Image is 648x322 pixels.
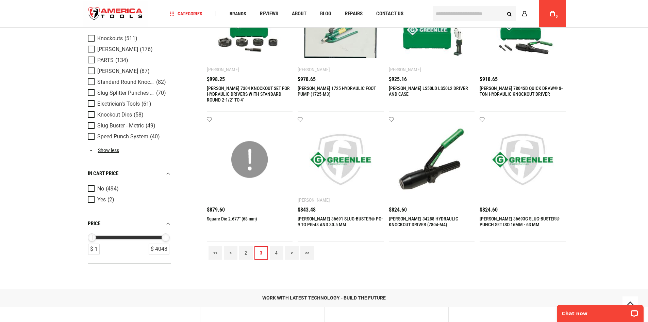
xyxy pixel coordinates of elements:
[88,111,169,119] a: Knockout Dies (58)
[97,46,138,52] span: [PERSON_NAME]
[142,101,151,107] span: (61)
[239,246,253,260] a: 2
[230,11,246,16] span: Brands
[140,68,150,74] span: (87)
[88,100,169,108] a: Electrician's Tools (61)
[88,244,100,255] div: $ 1
[480,77,498,82] span: $918.65
[170,11,202,16] span: Categories
[146,123,155,128] span: (49)
[150,134,160,139] span: (40)
[97,68,138,74] span: [PERSON_NAME]
[88,169,171,178] div: In cart price
[97,134,148,140] span: Speed Punch System
[389,216,458,227] a: [PERSON_NAME] 34288 HYDRAULIC KNOCKOUT DRIVER (7804-M4)
[320,11,331,16] span: Blog
[88,196,169,203] a: Yes (2)
[480,86,563,97] a: [PERSON_NAME] 7804SB QUICK DRAW® 8-TON HYDRAULIC KNOCKOUT DRIVER
[214,123,286,196] img: Square Die 2.677
[480,207,498,213] span: $824.60
[298,86,376,97] a: [PERSON_NAME] 1725 HYDRAULIC FOOT PUMP (1725-M3)
[106,186,119,191] span: (494)
[88,147,171,153] a: Show less
[83,1,149,27] img: America Tools
[88,89,169,97] a: Slug Splitter Punches for Stainless Steel (70)
[88,67,169,75] a: [PERSON_NAME] (87)
[207,86,290,103] a: [PERSON_NAME] 7304 KNOCKOUT SET FOR HYDRAULIC DRIVERS WITH STANDARD ROUND 2-1/2" TO 4"
[88,78,169,86] a: Standard Round Knockout (82)
[88,35,169,42] a: Knockouts (511)
[389,86,468,97] a: [PERSON_NAME] LS50LB LS50L2 DRIVER AND CASE
[97,101,140,107] span: Electrician's Tools
[207,207,225,213] span: $879.60
[209,246,222,260] a: <<
[107,197,114,202] span: (2)
[97,112,132,118] span: Knockout Dies
[270,246,283,260] a: 4
[88,122,169,129] a: Slug Buster - Metric (49)
[486,123,559,196] img: GREENLEE 36693G SLUG-BUSTER® PUNCH SET ISO 16MM - 63 MM
[552,301,648,322] iframe: LiveChat chat widget
[149,244,169,255] div: $ 4048
[503,7,516,20] button: Search
[373,9,406,18] a: Contact Us
[389,77,407,82] span: $925.16
[97,197,106,203] span: Yes
[88,185,169,193] a: No (494)
[304,123,377,196] img: GREENLEE 36691 SLUG-BUSTER® PG-9 TO PG-48 AND 30.5 MM
[88,46,169,53] a: [PERSON_NAME] (176)
[97,79,154,85] span: Standard Round Knockout
[97,123,144,129] span: Slug Buster - Metric
[97,35,123,42] span: Knockouts
[298,197,330,203] div: [PERSON_NAME]
[317,9,334,18] a: Blog
[207,67,239,72] div: [PERSON_NAME]
[396,123,468,196] img: GREENLEE 34288 HYDRAULIC KNOCKOUT DRIVER (7804-M4)
[298,216,383,227] a: [PERSON_NAME] 36691 SLUG-BUSTER® PG-9 TO PG-48 AND 30.5 MM
[389,207,407,213] span: $824.60
[156,90,166,96] span: (70)
[389,67,421,72] div: [PERSON_NAME]
[289,9,310,18] a: About
[376,11,403,16] span: Contact Us
[156,79,166,85] span: (82)
[298,207,316,213] span: $843.48
[88,133,169,140] a: Speed Punch System (40)
[115,57,128,63] span: (134)
[298,77,316,82] span: $978.65
[556,15,558,18] span: 0
[88,57,169,64] a: PARTS (134)
[224,246,237,260] a: <
[167,9,205,18] a: Categories
[97,90,154,96] span: Slug Splitter Punches for Stainless Steel
[285,246,299,260] a: >
[97,57,114,63] span: PARTS
[227,9,249,18] a: Brands
[83,1,149,27] a: store logo
[254,246,268,260] a: 3
[88,219,171,228] div: price
[480,216,560,227] a: [PERSON_NAME] 36693G SLUG-BUSTER® PUNCH SET ISO 16MM - 63 MM
[124,35,137,41] span: (511)
[260,11,278,16] span: Reviews
[342,9,366,18] a: Repairs
[292,11,306,16] span: About
[207,77,225,82] span: $998.25
[207,216,257,221] a: Square Die 2.677" (68 mm)
[257,9,281,18] a: Reviews
[300,246,314,260] a: >>
[345,11,363,16] span: Repairs
[134,112,144,118] span: (58)
[140,46,153,52] span: (176)
[97,186,104,192] span: No
[298,67,330,72] div: [PERSON_NAME]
